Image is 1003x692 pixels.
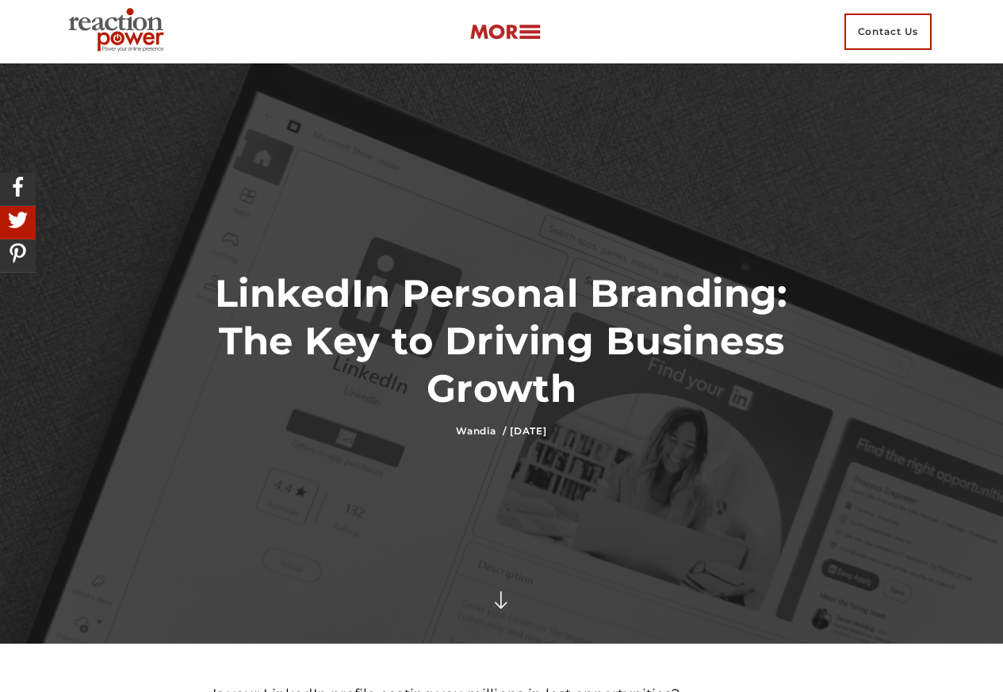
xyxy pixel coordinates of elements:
a: Wandia / [456,425,507,437]
span: Contact Us [844,13,932,50]
img: Share On Twitter [4,206,32,234]
img: Share On Facebook [4,173,32,201]
img: more-btn.png [469,23,541,41]
time: [DATE] [510,425,547,437]
img: Executive Branding | Personal Branding Agency [62,3,177,60]
img: Share On Pinterest [4,239,32,267]
h1: LinkedIn Personal Branding: The Key to Driving Business Growth [212,270,791,412]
